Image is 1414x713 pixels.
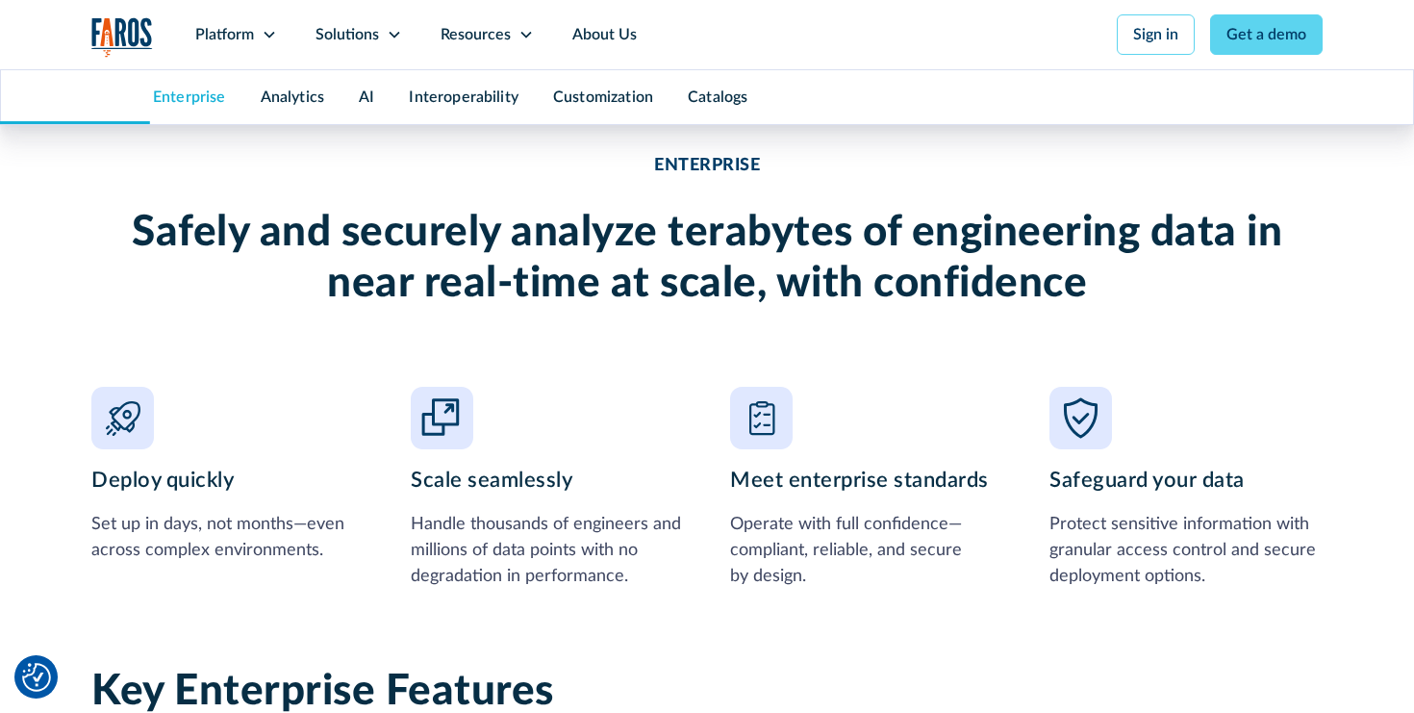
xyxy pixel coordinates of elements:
a: Catalogs [688,89,747,105]
h3: Meet enterprise standards [730,465,1003,497]
a: Customization [553,89,653,105]
img: Revisit consent button [22,663,51,692]
div: Resources [441,23,511,46]
h3: Safeguard your data [1049,465,1323,497]
div: Set up in days, not months—even across complex environments. [91,512,365,564]
img: Checkmark inside rounded square, lavender background [730,387,793,449]
img: Shield security icon on lavender background [1049,387,1112,449]
a: Enterprise [153,89,226,105]
div: Solutions [316,23,379,46]
div: Handle thousands of engineers and millions of data points with no degradation in performance. [411,512,684,590]
button: Cookie Settings [22,663,51,692]
a: Interoperability [409,89,518,105]
div: Operate with full confidence—compliant, reliable, and secure by design. [730,512,1003,590]
div: ENTERPRISE [654,156,760,177]
a: Analytics [261,89,324,105]
div: Protect sensitive information with granular access control and secure deployment options. [1049,512,1323,590]
a: home [91,17,153,57]
h3: Scale seamlessly [411,465,684,497]
a: Sign in [1117,14,1195,55]
img: Expand arrows icon inside square on lavender background [411,387,473,449]
h3: Deploy quickly [91,465,365,497]
div: Platform [195,23,254,46]
a: AI [359,89,374,105]
img: Logo of the analytics and reporting company Faros. [91,17,153,57]
img: Fast time icon on lavender background [91,387,154,449]
a: Get a demo [1210,14,1323,55]
h2: Safely and securely analyze terabytes of engineering data in near real-time at scale, with confid... [91,208,1323,310]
